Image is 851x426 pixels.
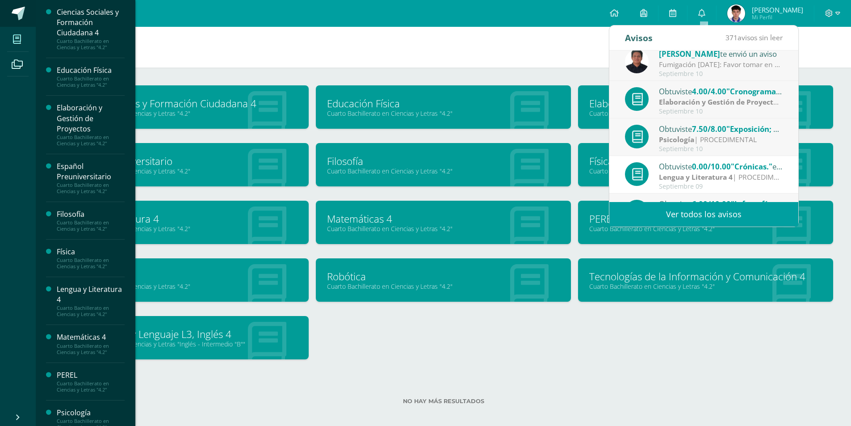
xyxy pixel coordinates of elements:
[57,332,125,342] div: Matemáticas 4
[65,282,298,291] a: Cuarto Bachillerato en Ciencias y Letras "4.2"
[692,124,726,134] span: 7.50/8.00
[625,25,653,50] div: Avisos
[625,50,649,73] img: eff8bfa388aef6dbf44d967f8e9a2edc.png
[659,48,783,59] div: te envió un aviso
[327,282,560,291] a: Cuarto Bachillerato en Ciencias y Letras "4.2"
[659,160,783,172] div: Obtuviste en
[589,97,822,110] a: Elaboración y Gestión de Proyectos
[659,49,720,59] span: [PERSON_NAME]
[659,145,783,153] div: Septiembre 10
[57,182,125,194] div: Cuarto Bachillerato en Ciencias y Letras "4.2"
[659,108,783,115] div: Septiembre 10
[57,161,125,182] div: Español Preuniversitario
[57,284,125,305] div: Lengua y Literatura 4
[659,97,781,107] strong: Elaboración y Gestión de Proyectos
[57,65,125,76] div: Educación Física
[692,86,726,97] span: 4.00/4.00
[57,257,125,270] div: Cuarto Bachillerato en Ciencias y Letras "4.2"
[659,59,783,70] div: Fumigación 10 de septiembre 2025: Favor tomar en consideración la información referida.
[327,97,560,110] a: Educación Física
[727,4,745,22] img: 83e617e29b26c0ada76ea72cf6503f42.png
[659,123,783,135] div: Obtuviste en
[692,199,731,209] span: 6.00/10.00
[57,134,125,147] div: Cuarto Bachillerato en Ciencias y Letras "4.2"
[57,38,125,51] div: Cuarto Bachillerato en Ciencias y Letras "4.2"
[57,209,125,219] div: Filosofía
[659,135,783,145] div: | PROCEDIMENTAL
[327,167,560,175] a: Cuarto Bachillerato en Ciencias y Letras "4.2"
[659,172,783,182] div: | PROCEDIMENTAL
[589,212,822,226] a: PEREL
[57,247,125,257] div: Física
[65,340,298,348] a: Cuarto Bachillerato en Ciencias y Letras "Inglés - Intermedio "B""
[609,202,798,227] a: Ver todos los avisos
[659,198,783,210] div: Obtuviste en
[659,70,783,78] div: Septiembre 10
[57,7,125,38] div: Ciencias Sociales y Formación Ciudadana 4
[57,65,125,88] a: Educación FísicaCuarto Bachillerato en Ciencias y Letras "4.2"
[65,154,298,168] a: Español Preuniversitario
[659,183,783,190] div: Septiembre 09
[57,76,125,88] div: Cuarto Bachillerato en Ciencias y Letras "4.2"
[327,224,560,233] a: Cuarto Bachillerato en Ciencias y Letras "4.2"
[57,343,125,355] div: Cuarto Bachillerato en Ciencias y Letras "4.2"
[752,13,803,21] span: Mi Perfil
[692,161,731,172] span: 0.00/10.00
[659,172,733,182] strong: Lengua y Literatura 4
[65,97,298,110] a: Ciencias Sociales y Formación Ciudadana 4
[725,33,738,42] span: 371
[725,33,783,42] span: avisos sin leer
[589,167,822,175] a: Cuarto Bachillerato en Ciencias y Letras "4.2"
[327,109,560,118] a: Cuarto Bachillerato en Ciencias y Letras "4.2"
[57,219,125,232] div: Cuarto Bachillerato en Ciencias y Letras "4.2"
[57,7,125,51] a: Ciencias Sociales y Formación Ciudadana 4Cuarto Bachillerato en Ciencias y Letras "4.2"
[65,212,298,226] a: Lengua y Literatura 4
[57,103,125,146] a: Elaboración y Gestión de ProyectosCuarto Bachillerato en Ciencias y Letras "4.2"
[589,270,822,283] a: Tecnologías de la Información y Comunicación 4
[726,124,837,134] span: "Exposición; mi personalidad"
[65,270,298,283] a: Psicología
[57,161,125,194] a: Español PreuniversitarioCuarto Bachillerato en Ciencias y Letras "4.2"
[659,135,694,144] strong: Psicología
[327,270,560,283] a: Robótica
[54,398,833,405] label: No hay más resultados
[65,327,298,341] a: Comunicación y Lenguaje L3, Inglés 4
[752,5,803,14] span: [PERSON_NAME]
[731,161,772,172] span: "Crónicas."
[731,199,781,209] span: "Infografías."
[57,332,125,355] a: Matemáticas 4Cuarto Bachillerato en Ciencias y Letras "4.2"
[589,109,822,118] a: Cuarto Bachillerato en Ciencias y Letras "4.2"
[57,370,125,380] div: PEREL
[659,97,783,107] div: | PROCEDIMENTAL
[726,86,835,97] span: "Cronograma de actividades"
[589,224,822,233] a: Cuarto Bachillerato en Ciencias y Letras "4.2"
[57,209,125,232] a: FilosofíaCuarto Bachillerato en Ciencias y Letras "4.2"
[57,247,125,270] a: FísicaCuarto Bachillerato en Ciencias y Letras "4.2"
[65,109,298,118] a: Cuarto Bachillerato en Ciencias y Letras "4.2"
[589,282,822,291] a: Cuarto Bachillerato en Ciencias y Letras "4.2"
[57,380,125,393] div: Cuarto Bachillerato en Ciencias y Letras "4.2"
[327,154,560,168] a: Filosofía
[57,284,125,317] a: Lengua y Literatura 4Cuarto Bachillerato en Ciencias y Letras "4.2"
[589,154,822,168] a: Física
[57,408,125,418] div: Psicología
[65,167,298,175] a: Cuarto Bachillerato en Ciencias y Letras "4.2"
[57,305,125,317] div: Cuarto Bachillerato en Ciencias y Letras "4.2"
[327,212,560,226] a: Matemáticas 4
[659,85,783,97] div: Obtuviste en
[57,103,125,134] div: Elaboración y Gestión de Proyectos
[65,224,298,233] a: Cuarto Bachillerato en Ciencias y Letras "4.2"
[57,370,125,393] a: PERELCuarto Bachillerato en Ciencias y Letras "4.2"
